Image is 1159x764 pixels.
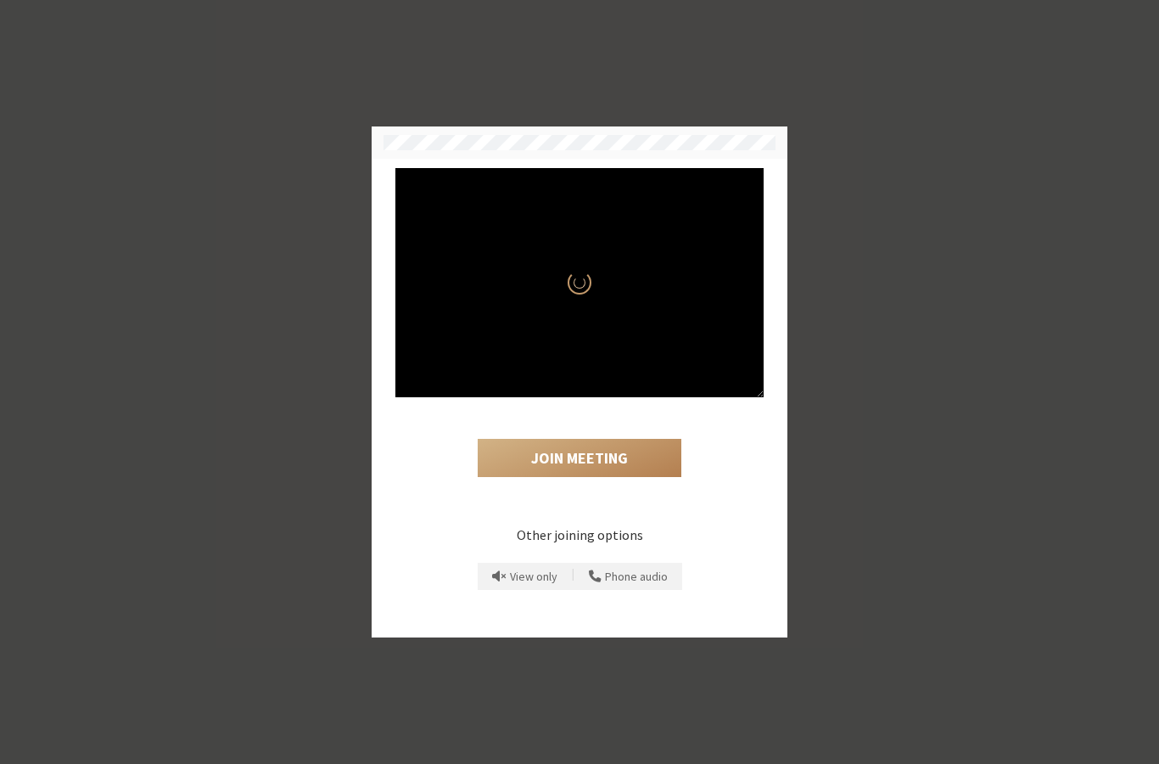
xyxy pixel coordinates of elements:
span: | [572,565,574,587]
span: Phone audio [605,570,668,583]
button: Join Meeting [478,439,681,478]
span: View only [510,570,557,583]
button: Prevent echo when there is already an active mic and speaker in the room. [486,563,563,590]
p: Other joining options [395,525,764,545]
button: Use your phone for mic and speaker while you view the meeting on this device. [583,563,674,590]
